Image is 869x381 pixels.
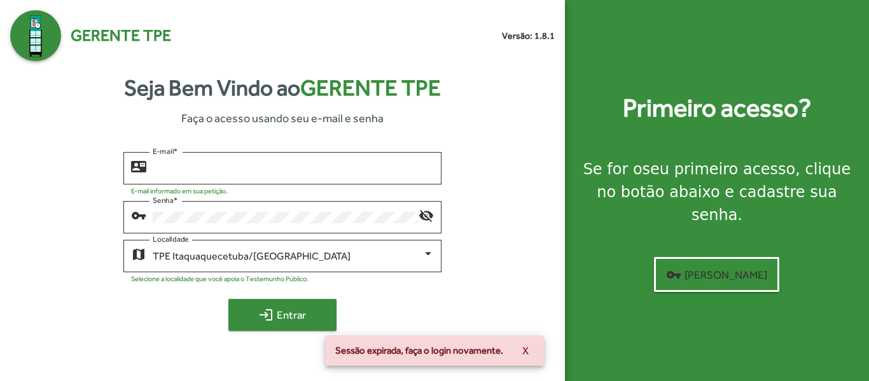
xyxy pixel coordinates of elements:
img: Logo Gerente [10,10,61,61]
mat-icon: vpn_key [131,207,146,223]
mat-icon: visibility_off [419,207,434,223]
span: Faça o acesso usando seu e-mail e senha [181,109,384,127]
span: [PERSON_NAME] [666,263,767,286]
button: Entrar [228,299,337,331]
mat-icon: map [131,246,146,261]
mat-icon: login [258,307,274,322]
mat-icon: contact_mail [131,158,146,174]
button: X [512,339,539,362]
span: Entrar [240,303,325,326]
small: Versão: 1.8.1 [502,29,555,43]
button: [PERSON_NAME] [654,257,779,292]
mat-hint: Selecione a localidade que você apoia o Testemunho Público. [131,275,309,282]
strong: Primeiro acesso? [623,89,811,127]
mat-icon: vpn_key [666,267,681,282]
span: X [522,339,529,362]
div: Se for o , clique no botão abaixo e cadastre sua senha. [580,158,854,226]
span: Gerente TPE [71,24,171,48]
span: Sessão expirada, faça o login novamente. [335,344,503,357]
strong: seu primeiro acesso [643,160,796,178]
span: Gerente TPE [300,75,441,100]
span: TPE Itaquaquecetuba/[GEOGRAPHIC_DATA] [153,250,351,262]
strong: Seja Bem Vindo ao [124,71,441,105]
mat-hint: E-mail informado em sua petição. [131,187,228,195]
